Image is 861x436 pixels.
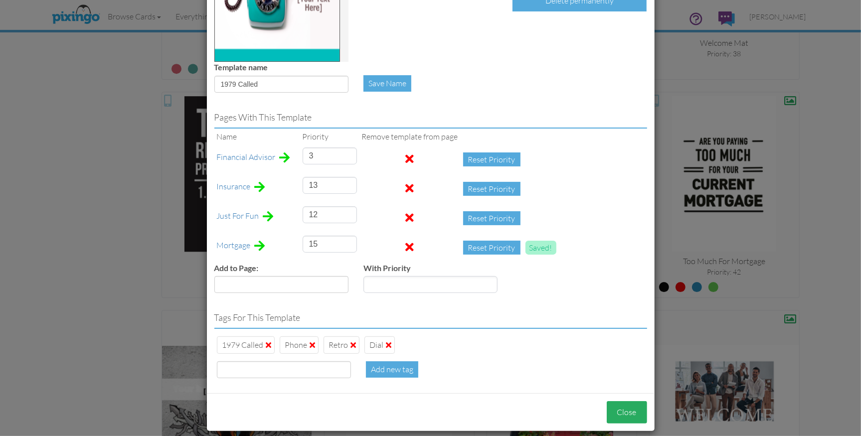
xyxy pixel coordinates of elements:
span: Saved! [525,241,556,255]
h4: Pages with this template [214,113,647,123]
button: Close [607,401,647,424]
td: Name [214,129,300,145]
td: Remove template from page [359,129,461,145]
label: Add to Page: [214,263,259,274]
div: Add new tag [366,361,418,378]
a: Insurance [217,181,251,192]
button: Reset Priority [463,241,520,255]
button: Reset Priority [463,211,520,225]
a: Financial Advisor [217,151,276,163]
button: Reset Priority [463,152,520,166]
div: Save Name [363,75,411,92]
a: Just For Fun [217,210,259,222]
button: Reset Priority [463,182,520,196]
span: Phone [285,340,316,350]
td: Priority [300,129,359,145]
span: Retro [329,340,356,350]
h4: Tags for this template [214,313,647,323]
label: With Priority [363,263,411,274]
label: Template name [214,62,268,73]
span: 1979 Called [222,340,272,350]
a: Mortgage [217,240,251,251]
span: Dial [370,340,392,350]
